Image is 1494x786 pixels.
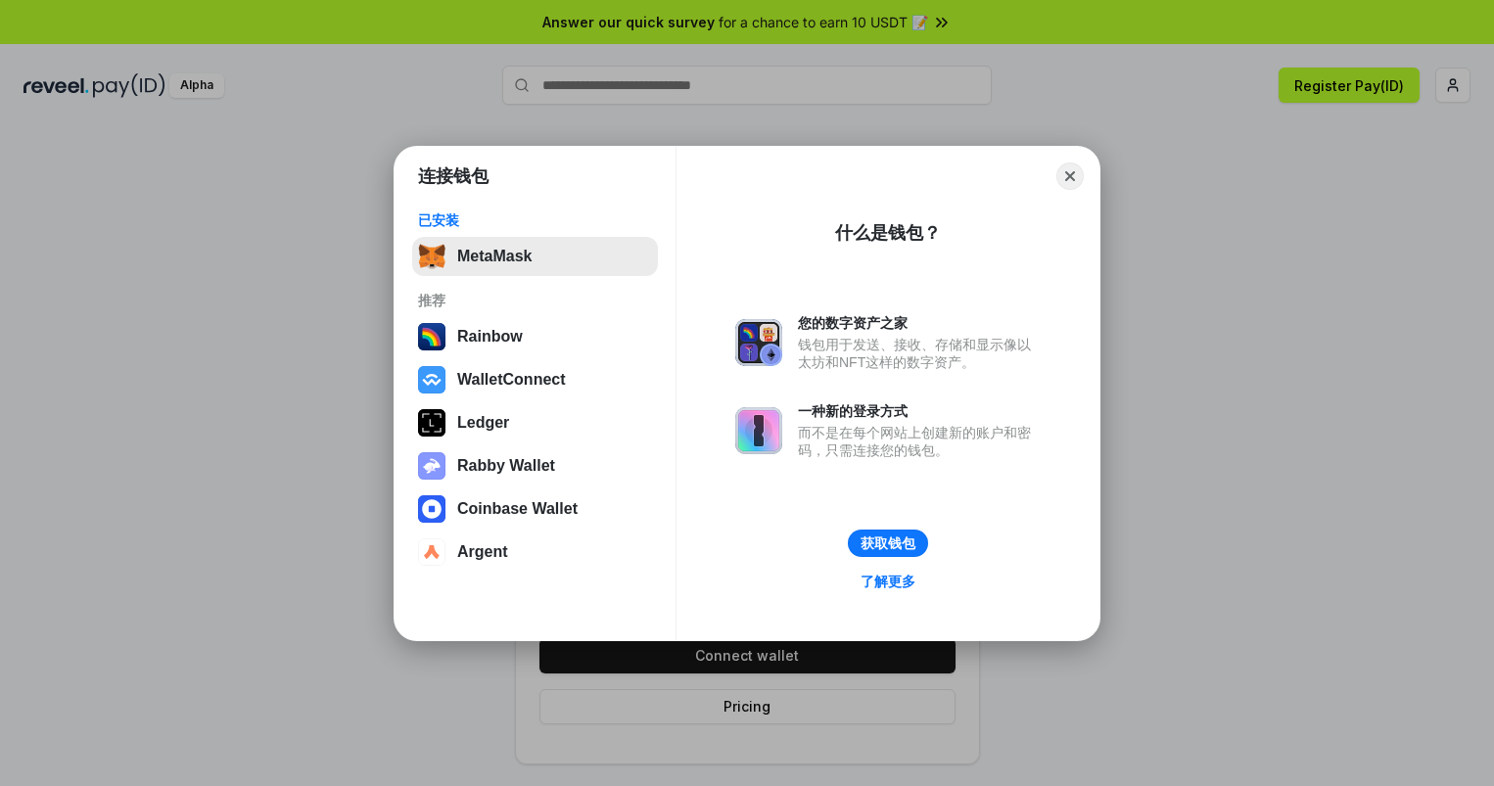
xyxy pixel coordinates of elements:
button: Ledger [412,403,658,442]
div: 推荐 [418,292,652,309]
button: MetaMask [412,237,658,276]
div: 什么是钱包？ [835,221,941,245]
button: WalletConnect [412,360,658,399]
div: Ledger [457,414,509,432]
img: svg+xml,%3Csvg%20xmlns%3D%22http%3A%2F%2Fwww.w3.org%2F2000%2Fsvg%22%20fill%3D%22none%22%20viewBox... [418,452,445,480]
img: svg+xml,%3Csvg%20width%3D%22120%22%20height%3D%22120%22%20viewBox%3D%220%200%20120%20120%22%20fil... [418,323,445,350]
div: Coinbase Wallet [457,500,578,518]
div: WalletConnect [457,371,566,389]
button: Rabby Wallet [412,446,658,485]
img: svg+xml,%3Csvg%20xmlns%3D%22http%3A%2F%2Fwww.w3.org%2F2000%2Fsvg%22%20width%3D%2228%22%20height%3... [418,409,445,437]
img: svg+xml,%3Csvg%20width%3D%2228%22%20height%3D%2228%22%20viewBox%3D%220%200%2028%2028%22%20fill%3D... [418,538,445,566]
button: Rainbow [412,317,658,356]
div: 了解更多 [861,573,915,590]
div: 而不是在每个网站上创建新的账户和密码，只需连接您的钱包。 [798,424,1041,459]
button: Argent [412,532,658,572]
h1: 连接钱包 [418,164,489,188]
img: svg+xml,%3Csvg%20width%3D%2228%22%20height%3D%2228%22%20viewBox%3D%220%200%2028%2028%22%20fill%3D... [418,366,445,393]
div: Rainbow [457,328,523,346]
div: MetaMask [457,248,532,265]
div: 一种新的登录方式 [798,402,1041,420]
div: 已安装 [418,211,652,229]
button: 获取钱包 [848,530,928,557]
div: 钱包用于发送、接收、存储和显示像以太坊和NFT这样的数字资产。 [798,336,1041,371]
img: svg+xml,%3Csvg%20xmlns%3D%22http%3A%2F%2Fwww.w3.org%2F2000%2Fsvg%22%20fill%3D%22none%22%20viewBox... [735,407,782,454]
button: Coinbase Wallet [412,489,658,529]
img: svg+xml,%3Csvg%20xmlns%3D%22http%3A%2F%2Fwww.w3.org%2F2000%2Fsvg%22%20fill%3D%22none%22%20viewBox... [735,319,782,366]
div: 获取钱包 [861,534,915,552]
button: Close [1056,162,1084,190]
a: 了解更多 [849,569,927,594]
div: 您的数字资产之家 [798,314,1041,332]
div: Rabby Wallet [457,457,555,475]
div: Argent [457,543,508,561]
img: svg+xml,%3Csvg%20fill%3D%22none%22%20height%3D%2233%22%20viewBox%3D%220%200%2035%2033%22%20width%... [418,243,445,270]
img: svg+xml,%3Csvg%20width%3D%2228%22%20height%3D%2228%22%20viewBox%3D%220%200%2028%2028%22%20fill%3D... [418,495,445,523]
